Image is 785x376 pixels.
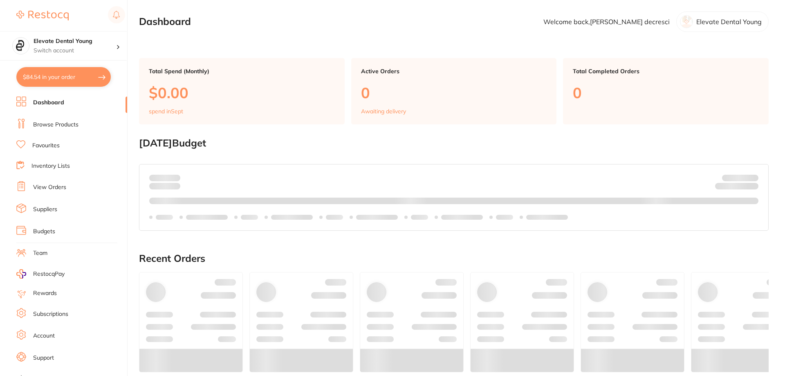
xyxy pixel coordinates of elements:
[441,214,483,221] p: Labels extended
[33,270,65,278] span: RestocqPay
[149,174,180,181] p: Spent:
[186,214,228,221] p: Labels extended
[715,181,758,191] p: Remaining:
[411,214,428,221] p: Labels
[139,253,769,264] h2: Recent Orders
[356,214,398,221] p: Labels extended
[543,18,670,25] p: Welcome back, [PERSON_NAME] decresci
[496,214,513,221] p: Labels
[33,289,57,297] a: Rewards
[31,162,70,170] a: Inventory Lists
[351,58,557,124] a: Active Orders0Awaiting delivery
[149,108,183,115] p: spend in Sept
[13,38,29,54] img: Elevate Dental Young
[33,310,68,318] a: Subscriptions
[156,214,173,221] p: Labels
[742,174,758,181] strong: $NaN
[166,174,180,181] strong: $0.00
[34,47,116,55] p: Switch account
[33,121,78,129] a: Browse Products
[563,58,769,124] a: Total Completed Orders0
[361,84,547,101] p: 0
[271,214,313,221] p: Labels extended
[33,227,55,236] a: Budgets
[33,99,64,107] a: Dashboard
[139,58,345,124] a: Total Spend (Monthly)$0.00spend inSept
[16,6,69,25] a: Restocq Logo
[361,68,547,74] p: Active Orders
[526,214,568,221] p: Labels extended
[139,137,769,149] h2: [DATE] Budget
[16,269,26,279] img: RestocqPay
[16,67,111,87] button: $84.54 in your order
[241,214,258,221] p: Labels
[32,142,60,150] a: Favourites
[16,11,69,20] img: Restocq Logo
[33,354,54,362] a: Support
[149,84,335,101] p: $0.00
[326,214,343,221] p: Labels
[16,269,65,279] a: RestocqPay
[149,68,335,74] p: Total Spend (Monthly)
[33,205,57,214] a: Suppliers
[696,18,762,25] p: Elevate Dental Young
[34,37,116,45] h4: Elevate Dental Young
[361,108,406,115] p: Awaiting delivery
[33,332,55,340] a: Account
[139,16,191,27] h2: Dashboard
[573,84,759,101] p: 0
[33,183,66,191] a: View Orders
[573,68,759,74] p: Total Completed Orders
[722,174,758,181] p: Budget:
[33,249,47,257] a: Team
[149,181,180,191] p: month
[744,184,758,191] strong: $0.00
